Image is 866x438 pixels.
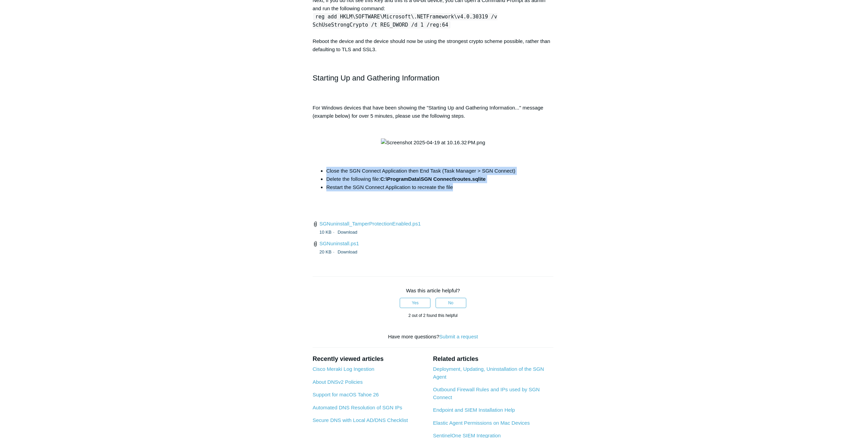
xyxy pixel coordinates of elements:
a: Cisco Meraki Log Ingestion [313,366,374,372]
span: Was this article helpful? [406,288,460,293]
li: Restart the SGN Connect Application to recreate the file [326,183,554,191]
a: SGNuninstall_TamperProtectionEnabled.ps1 [320,221,421,227]
a: About DNSv2 Policies [313,379,363,385]
button: This article was not helpful [436,298,466,308]
h2: Related articles [433,354,553,364]
a: SGNuninstall.ps1 [320,240,359,246]
span: 2 out of 2 found this helpful [408,313,457,318]
a: Download [338,249,357,254]
li: Close the SGN Connect Application then End Task (Task Manager > SGN Connect) [326,167,554,175]
img: Screenshot 2025-04-19 at 10.16.32 PM.png [381,138,485,147]
a: Automated DNS Resolution of SGN IPs [313,405,402,410]
li: Delete the following file: [326,175,554,183]
code: reg add HKLM\SOFTWARE\Microsoft\.NETFramework\v4.0.30319 /v SchUseStrongCrypto /t REG_DWORD /d 1 ... [313,13,497,28]
h2: Starting Up and Gathering Information [313,72,554,84]
a: Elastic Agent Permissions on Mac Devices [433,420,529,426]
h2: Recently viewed articles [313,354,426,364]
a: Support for macOS Tahoe 26 [313,392,379,397]
a: Deployment, Updating, Uninstallation of the SGN Agent [433,366,544,380]
strong: C:\ProgramData\SGN Connect\routes.sqlite [380,176,485,182]
a: Secure DNS with Local AD/DNS Checklist [313,417,408,423]
span: 20 KB [320,249,336,254]
a: Download [338,230,357,235]
p: For Windows devices that have been showing the "Starting Up and Gathering Information..." message... [313,104,554,120]
button: This article was helpful [400,298,430,308]
a: Outbound Firewall Rules and IPs used by SGN Connect [433,386,540,400]
div: Have more questions? [313,333,554,341]
a: Endpoint and SIEM Installation Help [433,407,515,413]
span: 10 KB [320,230,336,235]
a: Submit a request [439,334,478,339]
